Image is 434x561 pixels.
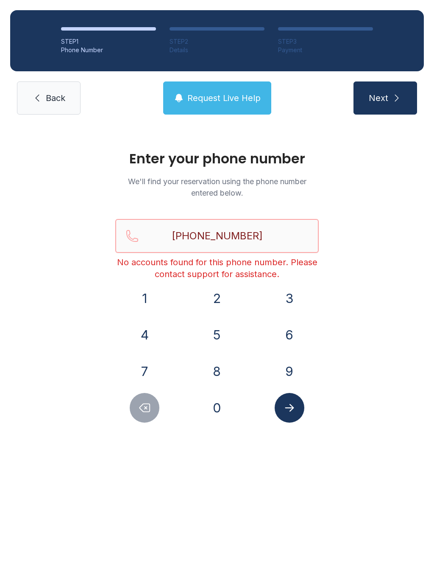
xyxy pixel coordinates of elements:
[202,320,232,350] button: 5
[278,46,373,54] div: Payment
[130,283,159,313] button: 1
[275,283,304,313] button: 3
[61,37,156,46] div: STEP 1
[115,152,319,165] h1: Enter your phone number
[115,256,319,280] div: No accounts found for this phone number. Please contact support for assistance.
[187,92,261,104] span: Request Live Help
[46,92,65,104] span: Back
[369,92,388,104] span: Next
[202,283,232,313] button: 2
[130,393,159,423] button: Delete number
[115,176,319,199] p: We'll find your reservation using the phone number entered below.
[130,320,159,350] button: 4
[275,320,304,350] button: 6
[170,46,264,54] div: Details
[202,393,232,423] button: 0
[202,356,232,386] button: 8
[275,356,304,386] button: 9
[61,46,156,54] div: Phone Number
[170,37,264,46] div: STEP 2
[130,356,159,386] button: 7
[115,219,319,253] input: Reservation phone number
[278,37,373,46] div: STEP 3
[275,393,304,423] button: Submit lookup form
